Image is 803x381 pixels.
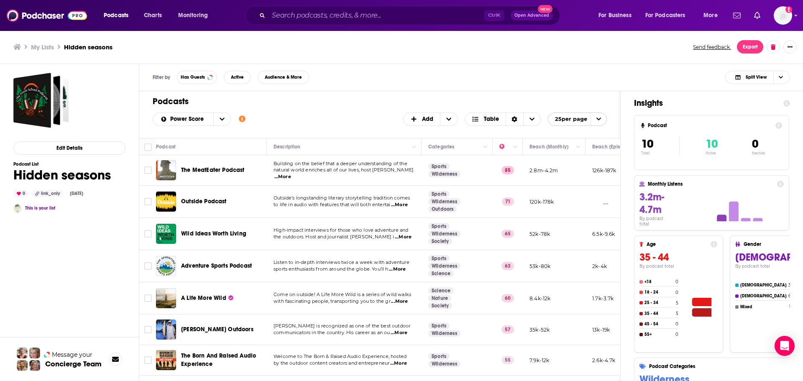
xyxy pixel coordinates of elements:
[648,123,772,128] h4: Podcast
[153,116,213,122] button: open menu
[592,167,616,174] p: 126k-187k
[104,10,128,21] span: Podcasts
[274,174,291,180] span: ...More
[592,142,631,152] div: Reach (Episode)
[675,321,678,327] h4: 0
[645,10,685,21] span: For Podcasters
[484,116,499,122] span: Table
[153,96,600,107] h1: Podcasts
[156,224,176,244] img: Wild Ideas Worth Living
[548,113,587,125] span: 25 per page
[789,304,791,309] h4: 1
[274,298,391,304] span: with fascinating people, transporting you to the gr
[181,262,252,269] span: Adventure Sports Podcast
[502,197,514,206] p: 71
[144,230,152,238] span: Toggle select row
[181,294,226,302] span: A Life More Wild
[389,266,406,273] span: ...More
[253,6,568,25] div: Search podcasts, credits, & more...
[29,360,40,371] img: Barbara Profile
[593,9,642,22] button: open menu
[428,206,457,212] a: Outdoors
[698,9,728,22] button: open menu
[639,216,674,227] h4: By podcast total
[144,326,152,333] span: Toggle select row
[177,71,217,84] button: Has Guests
[592,295,614,302] p: 1.7k-3.7k
[428,270,454,277] a: Science
[428,353,450,360] a: Sports
[774,6,792,25] span: Logged in as ExperimentPublicist
[156,288,176,308] img: A Life More Wild
[644,290,674,295] h4: 18 - 24
[641,137,653,151] span: 10
[13,73,69,128] a: Hidden seasons
[13,161,111,167] h3: Podcast List
[548,113,607,126] button: open menu
[13,167,111,183] h1: Hidden seasons
[428,302,452,309] a: Society
[775,336,795,356] div: Open Intercom Messenger
[239,115,246,123] a: Show additional information
[644,300,674,305] h4: 25 - 34
[156,256,176,276] a: Adventure Sports Podcast
[274,266,389,272] span: sports enthusiasts from around the globe. You'll h
[181,325,253,334] a: [PERSON_NAME] Outdoors
[501,356,514,364] p: 55
[592,326,610,333] p: 13k-19k
[153,113,231,126] h2: Choose List sort
[529,198,554,205] p: 120k-178k
[428,142,454,152] div: Categories
[676,300,678,306] h4: 5
[511,10,553,20] button: Open AdvancedNew
[274,234,394,240] span: the outdoors. Host and journalist [PERSON_NAME] i
[428,330,460,337] a: Wilderness
[156,142,176,152] div: Podcast
[644,279,674,284] h4: <18
[156,320,176,340] img: Jim Strader Outdoors
[274,167,414,173] span: natural world enriches all of our lives, host [PERSON_NAME]
[181,352,264,368] a: The Born And Raised Audio Experience
[428,287,454,294] a: Science
[499,142,511,152] div: Power Score
[231,75,244,79] span: Active
[529,326,550,333] p: 35k-52k
[181,197,227,206] a: Outside Podcast
[428,263,460,269] a: Wilderness
[746,75,767,79] span: Split View
[422,116,433,122] span: Add
[514,13,549,18] span: Open Advanced
[529,295,550,302] p: 8.4k-12k
[428,230,460,237] a: Wilderness
[752,151,765,155] p: Inactive
[428,255,450,262] a: Sports
[13,204,22,212] a: Experiment Publicist
[31,43,54,51] a: My Lists
[725,71,790,84] h2: Choose View
[639,191,664,216] span: 3.2m-4.7m
[144,262,152,270] span: Toggle select row
[788,282,791,288] h4: 3
[17,360,28,371] img: Jon Profile
[592,198,608,205] p: __
[66,190,87,197] div: [DATE]
[181,294,233,302] a: A Life More Wild
[641,151,679,155] p: Total
[13,190,28,197] div: 0
[274,195,410,201] span: Outside’s longstanding literary storytelling tradition comes
[639,263,717,269] h4: By podcast total
[428,223,450,230] a: Sports
[403,113,458,126] button: + Add
[428,163,450,170] a: Sports
[25,205,55,211] a: This is your list
[156,350,176,370] a: The Born And Raised Audio Experience
[676,311,678,316] h4: 5
[751,8,764,23] a: Show notifications dropdown
[172,9,219,22] button: open menu
[465,113,541,126] button: Choose View
[573,142,583,152] button: Column Actions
